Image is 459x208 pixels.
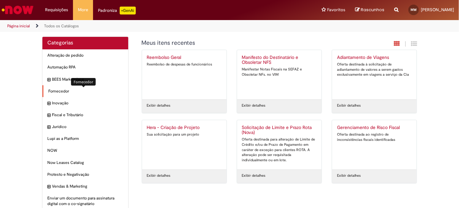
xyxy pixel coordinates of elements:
[52,112,123,118] span: Fiscal e Tributário
[52,184,123,189] span: Vendas & Marketing
[394,40,400,47] i: Exibição em cartão
[327,7,345,13] span: Favoritos
[42,121,128,133] div: expandir categoria Jurídico Jurídico
[42,109,128,121] div: expandir categoria Fiscal e Tributário Fiscal e Tributário
[361,7,384,13] span: Rascunhos
[120,7,136,14] p: +GenAi
[147,62,222,67] div: Reembolso de despesas de funcionários
[332,120,417,169] a: Gerenciamento de Risco Fiscal Oferta destinada ao registro de inconsistências fiscais identificadas
[47,195,123,207] span: Enviar um documento para assinatura digital com o co-signatário
[42,73,128,86] div: expandir categoria BEES Marketplace BEES Marketplace
[237,120,322,169] a: Solicitação de Limite e Prazo Rota (Nova) Oferta destinada para alteração de Limite de Crédito e/...
[98,7,136,14] div: Padroniza
[47,136,123,142] span: Lupi as a Platform
[45,7,68,13] span: Requisições
[337,55,412,60] h2: Adiantamento de Viagens
[337,62,412,77] div: Oferta destinada à solicitação de adiantamento de valores a serem gastos exclusivamente em viagen...
[1,3,35,16] img: ServiceNow
[42,133,128,145] div: Lupi as a Platform
[242,137,317,163] div: Oferta destinada para alteração de Limite de Crédito e/ou de Prazo de Pagamento em caráter de exc...
[44,23,79,29] a: Todos os Catálogos
[5,20,301,32] ul: Trilhas de página
[47,148,123,153] span: NOW
[42,180,128,193] div: expandir categoria Vendas & Marketing Vendas & Marketing
[147,132,222,137] div: Sua solicitação para um projeto
[405,40,406,48] span: |
[147,125,222,130] h2: Hera - Criação de Projeto
[421,7,454,13] span: [PERSON_NAME]
[47,100,50,107] i: expandir categoria Inovação
[42,157,128,169] div: Now Leases Catalog
[42,85,128,97] div: Fornecedor
[355,7,384,13] a: Rascunhos
[47,40,123,46] h2: Categorias
[337,103,361,108] a: Exibir detalhes
[42,97,128,109] div: expandir categoria Inovação Inovação
[47,53,123,58] span: Alteração de pedido
[147,173,171,178] a: Exibir detalhes
[237,50,322,99] a: Manifesto do Destinatário e Obsoletar NFS Manifestar Notas Fiscais na SEFAZ e Obsoletar NFs. no VIM
[242,173,266,178] a: Exibir detalhes
[47,112,50,119] i: expandir categoria Fiscal e Tributário
[52,77,123,82] span: BEES Marketplace
[411,40,417,47] i: Exibição de grade
[411,8,417,12] span: MW
[147,103,171,108] a: Exibir detalhes
[47,124,50,131] i: expandir categoria Jurídico
[52,100,123,106] span: Inovação
[242,67,317,77] div: Manifestar Notas Fiscais na SEFAZ e Obsoletar NFs. no VIM
[47,160,123,166] span: Now Leases Catalog
[142,120,227,169] a: Hera - Criação de Projeto Sua solicitação para um projeto
[47,77,50,83] i: expandir categoria BEES Marketplace
[52,124,123,130] span: Jurídico
[7,23,30,29] a: Página inicial
[47,172,123,177] span: Protesto e Negativação
[242,55,317,65] h2: Manifesto do Destinatário e Obsoletar NFS
[48,89,123,94] span: Fornecedor
[242,125,317,136] h2: Solicitação de Limite e Prazo Rota (Nova)
[337,173,361,178] a: Exibir detalhes
[242,103,266,108] a: Exibir detalhes
[42,49,128,62] div: Alteração de pedido
[47,65,123,70] span: Automação RPA
[47,184,50,190] i: expandir categoria Vendas & Marketing
[337,132,412,142] div: Oferta destinada ao registro de inconsistências fiscais identificadas
[42,144,128,157] div: NOW
[147,55,222,60] h2: Reembolso Geral
[78,7,88,13] span: More
[71,78,96,86] div: Fornecedor
[142,40,346,46] h1: {"description":"","title":"Meus itens recentes"} Categoria
[42,169,128,181] div: Protesto e Negativação
[337,125,412,130] h2: Gerenciamento de Risco Fiscal
[332,50,417,99] a: Adiantamento de Viagens Oferta destinada à solicitação de adiantamento de valores a serem gastos ...
[142,50,227,99] a: Reembolso Geral Reembolso de despesas de funcionários
[42,61,128,73] div: Automação RPA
